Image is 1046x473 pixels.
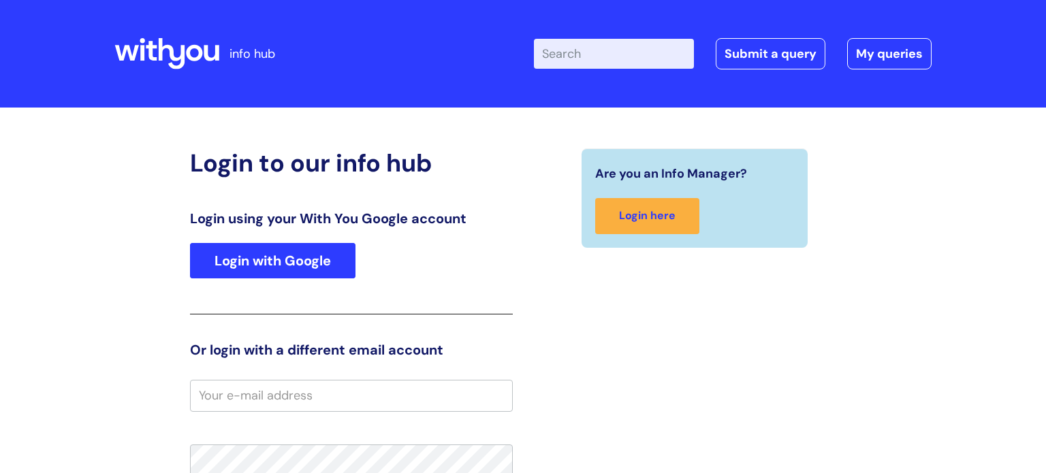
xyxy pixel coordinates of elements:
a: Submit a query [716,38,825,69]
h3: Login using your With You Google account [190,210,513,227]
input: Search [534,39,694,69]
h2: Login to our info hub [190,148,513,178]
a: Login here [595,198,699,234]
a: Login with Google [190,243,355,278]
p: info hub [229,43,275,65]
h3: Or login with a different email account [190,342,513,358]
a: My queries [847,38,932,69]
span: Are you an Info Manager? [595,163,747,184]
input: Your e-mail address [190,380,513,411]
